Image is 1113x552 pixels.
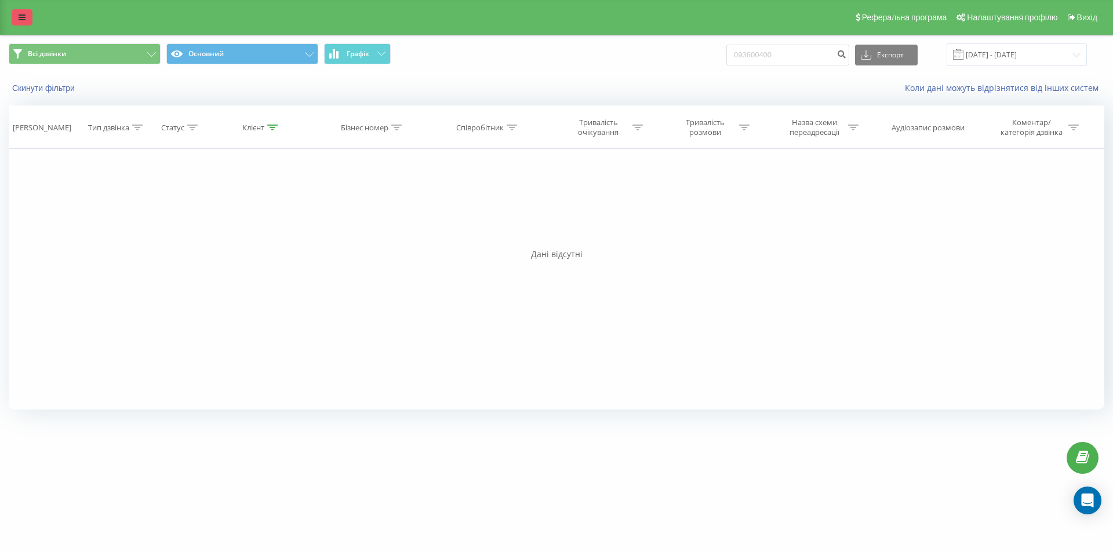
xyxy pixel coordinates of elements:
div: Бізнес номер [341,123,388,133]
input: Пошук за номером [726,45,849,65]
div: [PERSON_NAME] [13,123,71,133]
span: Реферальна програма [862,13,947,22]
div: Тривалість очікування [568,118,630,137]
button: Експорт [855,45,918,65]
span: Вихід [1077,13,1097,22]
button: Графік [324,43,391,64]
div: Тип дзвінка [88,123,129,133]
div: Клієнт [242,123,264,133]
a: Коли дані можуть відрізнятися вiд інших систем [905,82,1104,93]
div: Аудіозапис розмови [892,123,965,133]
div: Open Intercom Messenger [1074,487,1101,514]
div: Коментар/категорія дзвінка [998,118,1065,137]
div: Дані відсутні [9,248,1104,260]
div: Тривалість розмови [674,118,736,137]
button: Основний [166,43,318,64]
button: Всі дзвінки [9,43,161,64]
div: Статус [161,123,184,133]
div: Співробітник [456,123,504,133]
div: Назва схеми переадресації [783,118,845,137]
button: Скинути фільтри [9,83,81,93]
span: Всі дзвінки [28,49,66,59]
span: Графік [347,50,369,58]
span: Налаштування профілю [967,13,1057,22]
